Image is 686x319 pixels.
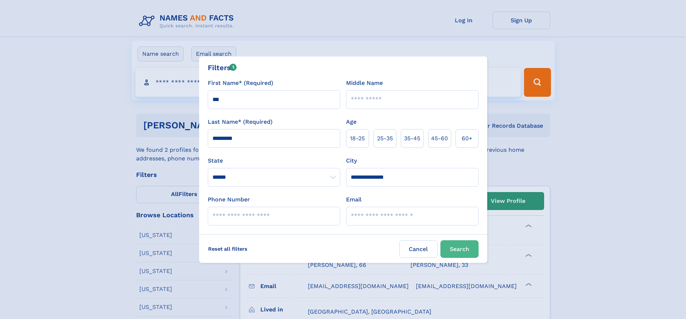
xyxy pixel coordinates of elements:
[404,134,420,143] span: 35‑45
[346,195,362,204] label: Email
[431,134,448,143] span: 45‑60
[346,79,383,87] label: Middle Name
[350,134,365,143] span: 18‑25
[462,134,472,143] span: 60+
[208,62,237,73] div: Filters
[208,195,250,204] label: Phone Number
[346,156,357,165] label: City
[346,118,357,126] label: Age
[208,79,273,87] label: First Name* (Required)
[203,240,252,258] label: Reset all filters
[440,240,479,258] button: Search
[399,240,438,258] label: Cancel
[208,118,273,126] label: Last Name* (Required)
[208,156,340,165] label: State
[377,134,393,143] span: 25‑35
